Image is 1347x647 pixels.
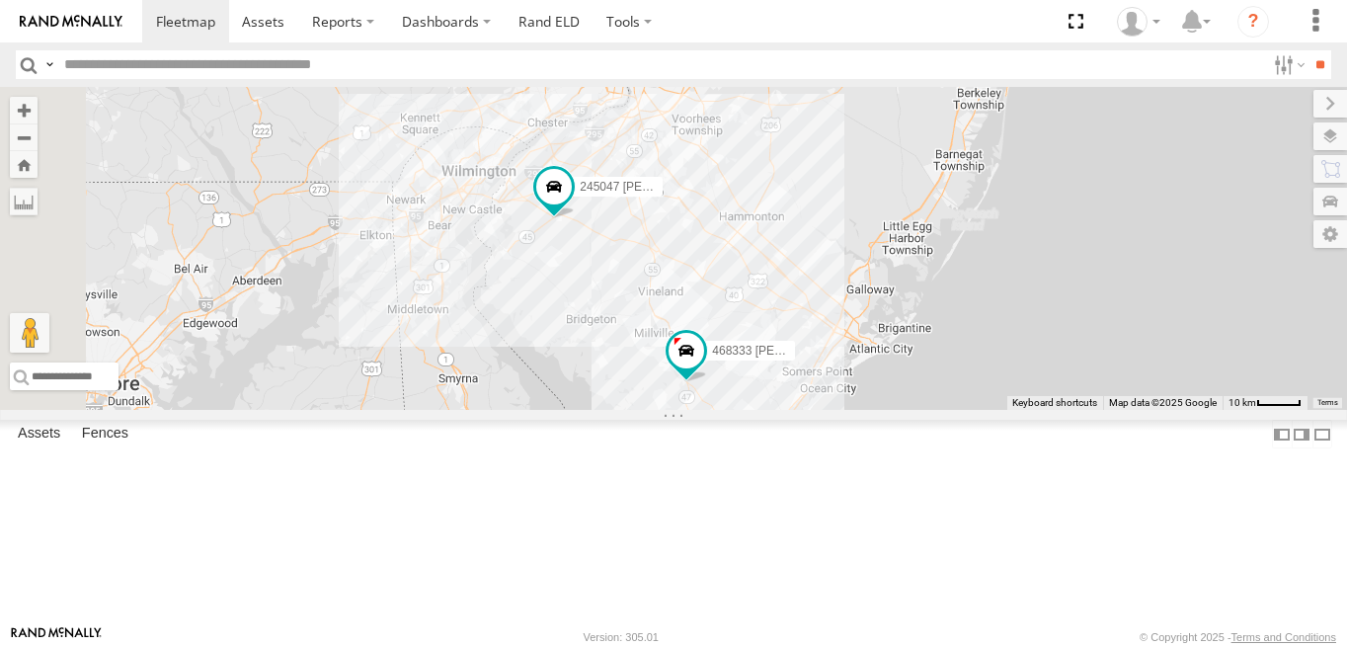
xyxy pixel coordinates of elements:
[712,343,852,357] span: 468333 [PERSON_NAME]
[10,97,38,123] button: Zoom in
[10,151,38,178] button: Zoom Home
[584,631,659,643] div: Version: 305.01
[1231,631,1336,643] a: Terms and Conditions
[580,179,720,193] span: 245047 [PERSON_NAME]
[8,421,70,448] label: Assets
[11,627,102,647] a: Visit our Website
[1110,7,1167,37] div: Dale Gerhard
[1012,396,1097,410] button: Keyboard shortcuts
[1237,6,1269,38] i: ?
[1272,420,1292,448] label: Dock Summary Table to the Left
[10,123,38,151] button: Zoom out
[41,50,57,79] label: Search Query
[1228,397,1256,408] span: 10 km
[20,15,122,29] img: rand-logo.svg
[1313,220,1347,248] label: Map Settings
[1109,397,1217,408] span: Map data ©2025 Google
[1223,396,1307,410] button: Map Scale: 10 km per 42 pixels
[1312,420,1332,448] label: Hide Summary Table
[1317,399,1338,407] a: Terms
[1140,631,1336,643] div: © Copyright 2025 -
[10,313,49,353] button: Drag Pegman onto the map to open Street View
[1292,420,1311,448] label: Dock Summary Table to the Right
[1266,50,1308,79] label: Search Filter Options
[10,188,38,215] label: Measure
[72,421,138,448] label: Fences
